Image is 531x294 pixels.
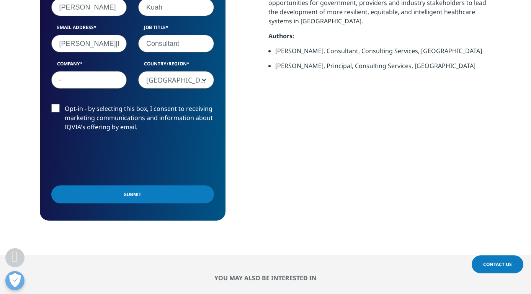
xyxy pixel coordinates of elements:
h2: You may also be interested in [40,274,492,282]
li: [PERSON_NAME], Principal, Consulting Services, [GEOGRAPHIC_DATA] [275,61,492,76]
label: Opt-in - by selecting this box, I consent to receiving marketing communications and information a... [51,104,214,136]
iframe: reCAPTCHA [51,144,168,174]
li: [PERSON_NAME], Consultant, Consulting Services, [GEOGRAPHIC_DATA] [275,46,492,61]
span: Singapore [139,71,214,89]
label: Email Address [51,24,127,35]
span: Contact Us [483,261,512,268]
a: Contact Us [472,255,523,273]
span: Singapore [138,71,214,89]
label: Job Title [138,24,214,35]
strong: Authors: [268,32,294,40]
label: Company [51,60,127,71]
label: Country/Region [138,60,214,71]
button: Open Preferences [5,271,25,290]
input: Submit [51,185,214,203]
